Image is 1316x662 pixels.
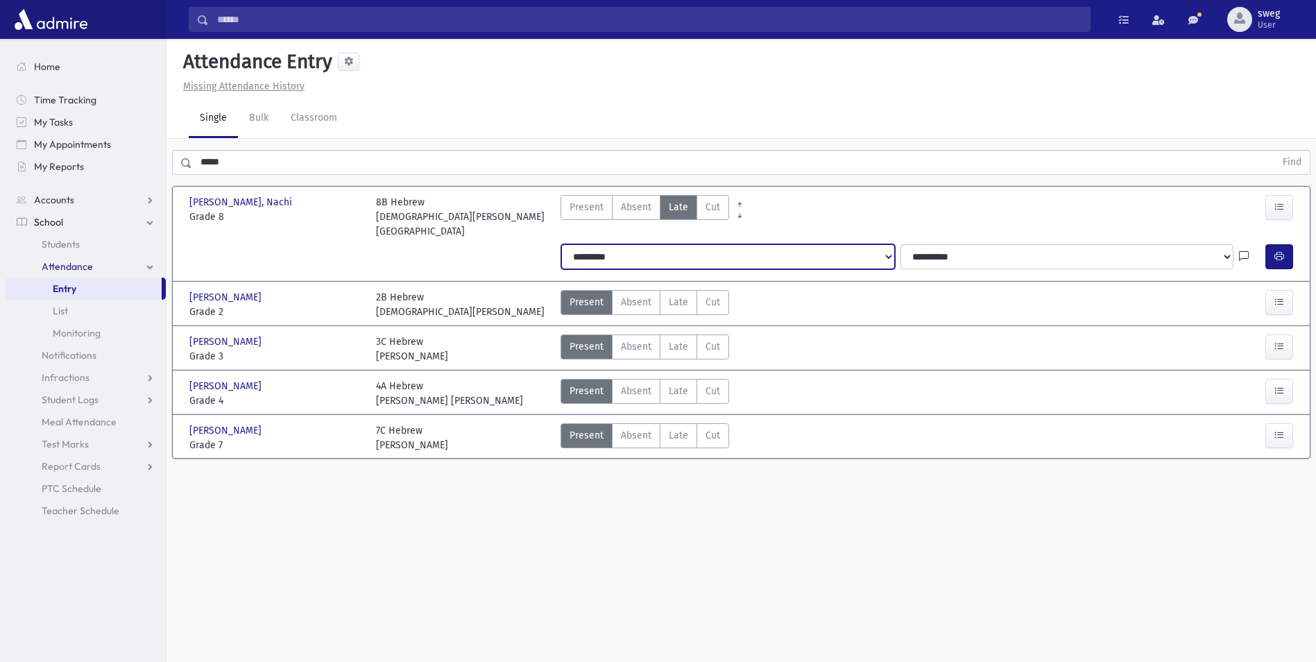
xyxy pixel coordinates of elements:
span: Cut [706,295,720,309]
a: Teacher Schedule [6,500,166,522]
a: My Tasks [6,111,166,133]
a: My Reports [6,155,166,178]
span: Test Marks [42,438,89,450]
h5: Attendance Entry [178,50,332,74]
span: Grade 8 [189,210,362,224]
span: Grade 2 [189,305,362,319]
span: Entry [53,282,76,295]
a: Infractions [6,366,166,389]
a: Home [6,56,166,78]
span: Late [669,384,688,398]
div: 7C Hebrew [PERSON_NAME] [376,423,448,452]
span: PTC Schedule [42,482,101,495]
span: Students [42,238,80,251]
span: Absent [621,384,651,398]
a: Classroom [280,99,348,138]
div: 8B Hebrew [DEMOGRAPHIC_DATA][PERSON_NAME][GEOGRAPHIC_DATA] [376,195,549,239]
span: Infractions [42,371,89,384]
span: Absent [621,428,651,443]
a: Meal Attendance [6,411,166,433]
span: User [1258,19,1280,31]
a: Test Marks [6,433,166,455]
div: AttTypes [561,334,729,364]
a: Attendance [6,255,166,278]
span: sweg [1258,8,1280,19]
a: School [6,211,166,233]
a: List [6,300,166,322]
span: My Appointments [34,138,111,151]
input: Search [209,7,1090,32]
a: Missing Attendance History [178,80,305,92]
span: Present [570,384,604,398]
span: Late [669,339,688,354]
a: Single [189,99,238,138]
span: Cut [706,200,720,214]
span: Absent [621,295,651,309]
span: List [53,305,68,317]
a: My Appointments [6,133,166,155]
span: Meal Attendance [42,416,117,428]
div: AttTypes [561,379,729,408]
span: [PERSON_NAME] [189,379,264,393]
span: Student Logs [42,393,99,406]
a: Student Logs [6,389,166,411]
span: School [34,216,63,228]
span: Grade 4 [189,393,362,408]
span: [PERSON_NAME] [189,423,264,438]
span: Absent [621,339,651,354]
span: Grade 7 [189,438,362,452]
span: Grade 3 [189,349,362,364]
span: Accounts [34,194,74,206]
div: AttTypes [561,423,729,452]
a: Entry [6,278,162,300]
span: Attendance [42,260,93,273]
span: Cut [706,384,720,398]
a: Notifications [6,344,166,366]
span: My Tasks [34,116,73,128]
a: Bulk [238,99,280,138]
span: Present [570,295,604,309]
span: Late [669,295,688,309]
img: AdmirePro [11,6,91,33]
a: PTC Schedule [6,477,166,500]
span: [PERSON_NAME], Nachi [189,195,295,210]
span: Absent [621,200,651,214]
span: Time Tracking [34,94,96,106]
span: Cut [706,428,720,443]
span: Late [669,200,688,214]
span: Present [570,339,604,354]
span: Late [669,428,688,443]
span: Present [570,200,604,214]
u: Missing Attendance History [183,80,305,92]
div: AttTypes [561,195,729,239]
span: Monitoring [53,327,101,339]
button: Find [1274,151,1310,174]
span: [PERSON_NAME] [189,334,264,349]
div: AttTypes [561,290,729,319]
a: Time Tracking [6,89,166,111]
a: Report Cards [6,455,166,477]
span: Home [34,60,60,73]
div: 4A Hebrew [PERSON_NAME] [PERSON_NAME] [376,379,523,408]
span: Teacher Schedule [42,504,119,517]
span: Cut [706,339,720,354]
a: Accounts [6,189,166,211]
div: 2B Hebrew [DEMOGRAPHIC_DATA][PERSON_NAME] [376,290,545,319]
span: My Reports [34,160,84,173]
span: [PERSON_NAME] [189,290,264,305]
span: Notifications [42,349,96,362]
div: 3C Hebrew [PERSON_NAME] [376,334,448,364]
span: Present [570,428,604,443]
span: Report Cards [42,460,101,473]
a: Students [6,233,166,255]
a: Monitoring [6,322,166,344]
